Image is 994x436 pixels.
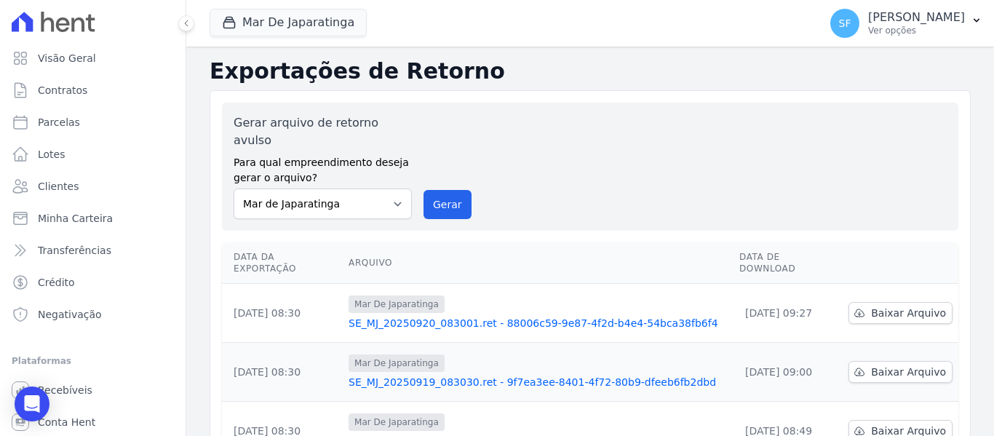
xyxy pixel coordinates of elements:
span: Baixar Arquivo [871,365,946,379]
td: [DATE] 09:27 [733,284,843,343]
span: Visão Geral [38,51,96,66]
span: Mar De Japaratinga [349,354,445,372]
span: SF [839,18,851,28]
a: Crédito [6,268,180,297]
label: Para qual empreendimento deseja gerar o arquivo? [234,149,412,186]
a: Contratos [6,76,180,105]
span: Mar De Japaratinga [349,413,445,431]
label: Gerar arquivo de retorno avulso [234,114,412,149]
span: Minha Carteira [38,211,113,226]
a: SE_MJ_20250919_083030.ret - 9f7ea3ee-8401-4f72-80b9-dfeeb6fb2dbd [349,375,728,389]
a: Minha Carteira [6,204,180,233]
a: Negativação [6,300,180,329]
h2: Exportações de Retorno [210,58,971,84]
div: Open Intercom Messenger [15,387,49,421]
button: Gerar [424,190,472,219]
span: Crédito [38,275,75,290]
td: [DATE] 08:30 [222,284,343,343]
button: Mar De Japaratinga [210,9,367,36]
button: SF [PERSON_NAME] Ver opções [819,3,994,44]
a: Baixar Arquivo [848,302,953,324]
a: Baixar Arquivo [848,361,953,383]
p: [PERSON_NAME] [868,10,965,25]
th: Arquivo [343,242,733,284]
span: Negativação [38,307,102,322]
p: Ver opções [868,25,965,36]
th: Data da Exportação [222,242,343,284]
span: Lotes [38,147,65,162]
a: Lotes [6,140,180,169]
span: Mar De Japaratinga [349,296,445,313]
a: Visão Geral [6,44,180,73]
div: Plataformas [12,352,174,370]
td: [DATE] 08:30 [222,343,343,402]
th: Data de Download [733,242,843,284]
a: Transferências [6,236,180,265]
a: SE_MJ_20250920_083001.ret - 88006c59-9e87-4f2d-b4e4-54bca38fb6f4 [349,316,728,330]
span: Conta Hent [38,415,95,429]
td: [DATE] 09:00 [733,343,843,402]
span: Transferências [38,243,111,258]
a: Recebíveis [6,376,180,405]
span: Clientes [38,179,79,194]
span: Parcelas [38,115,80,130]
span: Baixar Arquivo [871,306,946,320]
span: Recebíveis [38,383,92,397]
a: Parcelas [6,108,180,137]
a: Clientes [6,172,180,201]
span: Contratos [38,83,87,98]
